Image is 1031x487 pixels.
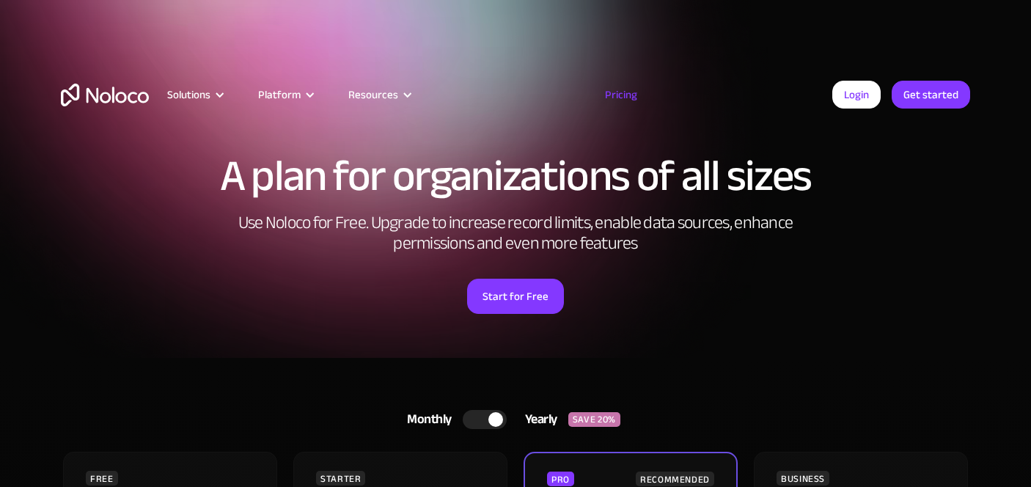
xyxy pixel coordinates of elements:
[149,85,240,104] div: Solutions
[222,213,809,254] h2: Use Noloco for Free. Upgrade to increase record limits, enable data sources, enhance permissions ...
[547,472,574,486] div: PRO
[777,471,829,486] div: BUSINESS
[892,81,970,109] a: Get started
[568,412,620,427] div: SAVE 20%
[61,154,970,198] h1: A plan for organizations of all sizes
[348,85,398,104] div: Resources
[507,409,568,431] div: Yearly
[467,279,564,314] a: Start for Free
[389,409,463,431] div: Monthly
[832,81,881,109] a: Login
[587,85,656,104] a: Pricing
[61,84,149,106] a: home
[167,85,210,104] div: Solutions
[316,471,365,486] div: STARTER
[636,472,714,486] div: RECOMMENDED
[86,471,118,486] div: FREE
[258,85,301,104] div: Platform
[330,85,428,104] div: Resources
[240,85,330,104] div: Platform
